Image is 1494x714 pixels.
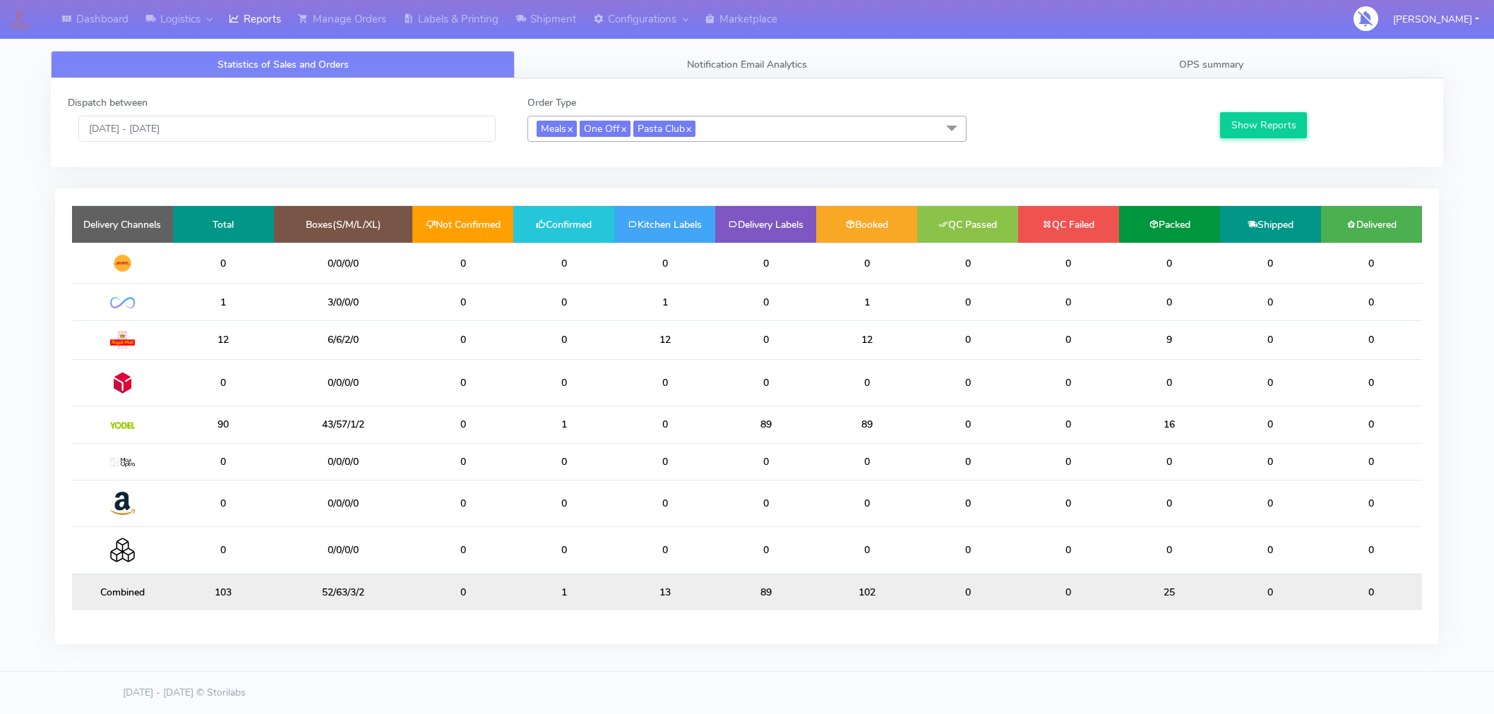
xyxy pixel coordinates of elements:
td: 0 [1321,574,1422,610]
td: Boxes(S/M/L/XL) [274,206,412,243]
img: Royal Mail [110,332,135,349]
img: Yodel [110,422,135,429]
td: 0 [816,480,917,526]
td: 0 [173,359,274,406]
td: 0 [412,406,513,443]
td: 0 [513,243,614,284]
td: 0 [917,574,1018,610]
td: 0 [173,443,274,480]
td: 0/0/0/0 [274,359,412,406]
img: DPD [110,370,135,395]
td: 0 [917,359,1018,406]
td: 0 [917,480,1018,526]
td: 0 [1321,320,1422,359]
td: 6/6/2/0 [274,320,412,359]
td: 0/0/0/0 [274,527,412,574]
td: 0 [917,443,1018,480]
span: Meals [537,121,577,137]
td: 25 [1119,574,1220,610]
td: 0 [816,243,917,284]
td: 0 [1018,243,1119,284]
td: 0 [715,359,816,406]
td: 0 [614,443,715,480]
td: 0 [1220,527,1321,574]
td: 0 [1220,574,1321,610]
td: 0/0/0/0 [274,243,412,284]
td: 0 [1321,284,1422,320]
span: One Off [580,121,631,137]
td: 12 [816,320,917,359]
td: 0 [513,320,614,359]
td: 0 [412,320,513,359]
td: 0 [715,320,816,359]
td: 0 [1220,359,1321,406]
td: 16 [1119,406,1220,443]
td: 0 [1220,243,1321,284]
td: 0 [412,243,513,284]
span: Pasta Club [633,121,695,137]
td: 0 [614,406,715,443]
td: 0/0/0/0 [274,480,412,526]
td: Confirmed [513,206,614,243]
ul: Tabs [51,51,1443,78]
td: 89 [816,406,917,443]
td: 0 [1321,480,1422,526]
td: 0 [173,527,274,574]
td: Not Confirmed [412,206,513,243]
td: QC Passed [917,206,1018,243]
img: MaxOptra [110,458,135,468]
a: x [685,121,691,135]
td: 0 [1220,284,1321,320]
span: Statistics of Sales and Orders [217,58,349,71]
td: 0 [614,243,715,284]
td: Total [173,206,274,243]
td: 0 [816,443,917,480]
td: 89 [715,406,816,443]
td: 0 [1018,574,1119,610]
td: 0 [1321,406,1422,443]
td: 0 [917,406,1018,443]
td: 0 [1018,443,1119,480]
td: 0 [816,359,917,406]
span: OPS summary [1179,58,1243,71]
td: 52/63/3/2 [274,574,412,610]
input: Pick the Daterange [78,116,496,142]
td: 90 [173,406,274,443]
td: 0 [1018,527,1119,574]
td: 103 [173,574,274,610]
button: Show Reports [1220,112,1307,138]
td: Booked [816,206,917,243]
label: Dispatch between [68,95,148,110]
td: 0 [1321,359,1422,406]
td: 0 [1018,406,1119,443]
td: Delivery Labels [715,206,816,243]
td: 0 [715,527,816,574]
td: Kitchen Labels [614,206,715,243]
td: 0 [513,359,614,406]
td: 0 [917,284,1018,320]
td: 3/0/0/0 [274,284,412,320]
td: 0 [1119,527,1220,574]
td: 0 [513,284,614,320]
td: Delivery Channels [72,206,173,243]
td: 0 [513,527,614,574]
td: 0 [614,480,715,526]
td: 0 [1220,320,1321,359]
td: 1 [513,574,614,610]
td: 0 [513,443,614,480]
td: 1 [173,284,274,320]
a: x [620,121,626,135]
td: 0 [412,480,513,526]
label: Order Type [527,95,576,110]
a: x [566,121,573,135]
td: 0 [816,527,917,574]
td: Delivered [1321,206,1422,243]
td: 9 [1119,320,1220,359]
td: 0 [715,243,816,284]
td: 43/57/1/2 [274,406,412,443]
td: 0 [917,243,1018,284]
td: 0 [412,359,513,406]
td: 0 [513,480,614,526]
td: 0 [1321,527,1422,574]
td: 0 [1220,406,1321,443]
